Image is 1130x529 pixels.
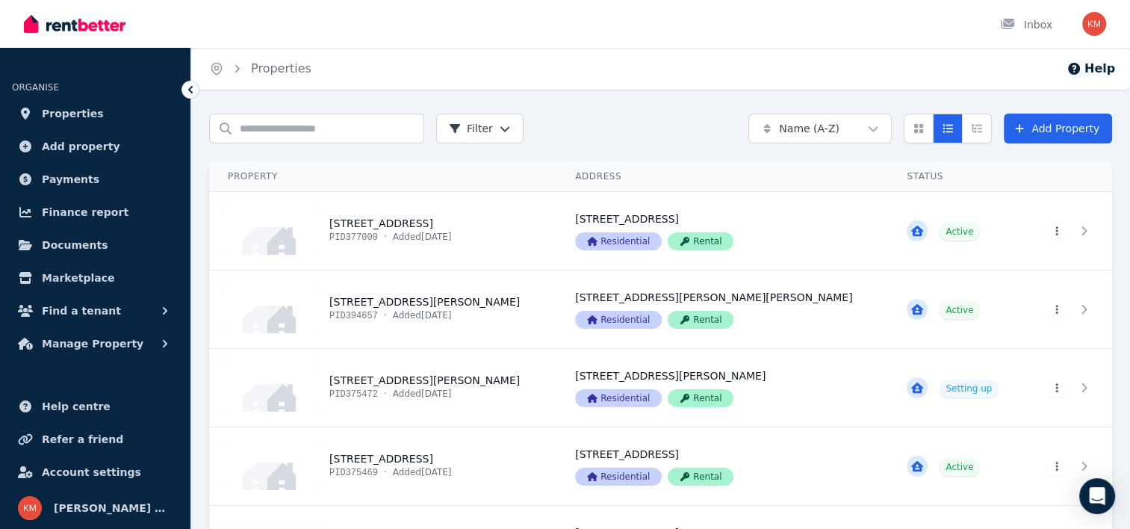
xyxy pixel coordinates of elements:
[42,430,123,448] span: Refer a friend
[12,296,178,326] button: Find a tenant
[12,329,178,359] button: Manage Property
[557,427,889,505] a: View details for 7/72 Wellington St, Mackay
[24,13,125,35] img: RentBetter
[12,230,178,260] a: Documents
[42,105,104,123] span: Properties
[12,82,59,93] span: ORGANISE
[557,192,889,270] a: View details for 1/29 Bunowen St, Ferny Grove
[904,114,992,143] div: View options
[210,270,557,348] a: View details for 5 Phelps Cct, Kirkwood
[18,496,42,520] img: Karen & Michael Greenfield
[1067,60,1115,78] button: Help
[1079,478,1115,514] div: Open Intercom Messenger
[1023,270,1112,348] a: View details for 5 Phelps Cct, Kirkwood
[12,197,178,227] a: Finance report
[904,114,934,143] button: Card view
[889,192,1023,270] a: View details for 1/29 Bunowen St, Ferny Grove
[191,48,329,90] nav: Breadcrumb
[210,192,557,270] a: View details for 1/29 Bunowen St, Ferny Grove
[1023,349,1112,427] a: View details for 7/13 Albert St, Cranbrook
[889,161,1023,192] th: Status
[12,392,178,421] a: Help centre
[210,427,557,505] a: View details for 7/72 Wellington St, Mackay
[42,397,111,415] span: Help centre
[557,349,889,427] a: View details for 7/13 Albert St, Cranbrook
[12,424,178,454] a: Refer a friend
[12,457,178,487] a: Account settings
[12,164,178,194] a: Payments
[779,121,839,136] span: Name (A-Z)
[1046,300,1067,318] button: More options
[557,161,889,192] th: Address
[42,463,141,481] span: Account settings
[42,170,99,188] span: Payments
[42,236,108,254] span: Documents
[210,349,557,427] a: View details for 7/13 Albert St, Cranbrook
[889,427,1023,505] a: View details for 7/72 Wellington St, Mackay
[42,203,128,221] span: Finance report
[42,302,121,320] span: Find a tenant
[42,137,120,155] span: Add property
[12,99,178,129] a: Properties
[889,349,1023,427] a: View details for 7/13 Albert St, Cranbrook
[54,499,173,517] span: [PERSON_NAME] & [PERSON_NAME]
[1046,457,1067,475] button: More options
[1046,379,1067,397] button: More options
[748,114,892,143] button: Name (A-Z)
[1000,17,1052,32] div: Inbox
[889,270,1023,348] a: View details for 5 Phelps Cct, Kirkwood
[1004,114,1112,143] a: Add Property
[210,161,558,192] th: Property
[557,270,889,348] a: View details for 5 Phelps Cct, Kirkwood
[42,269,114,287] span: Marketplace
[1023,427,1112,505] a: View details for 7/72 Wellington St, Mackay
[1082,12,1106,36] img: Karen & Michael Greenfield
[436,114,524,143] button: Filter
[251,61,311,75] a: Properties
[962,114,992,143] button: Expanded list view
[12,132,178,161] a: Add property
[1023,192,1112,270] a: View details for 1/29 Bunowen St, Ferny Grove
[933,114,963,143] button: Compact list view
[42,335,143,353] span: Manage Property
[1046,222,1067,240] button: More options
[12,263,178,293] a: Marketplace
[449,121,493,136] span: Filter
